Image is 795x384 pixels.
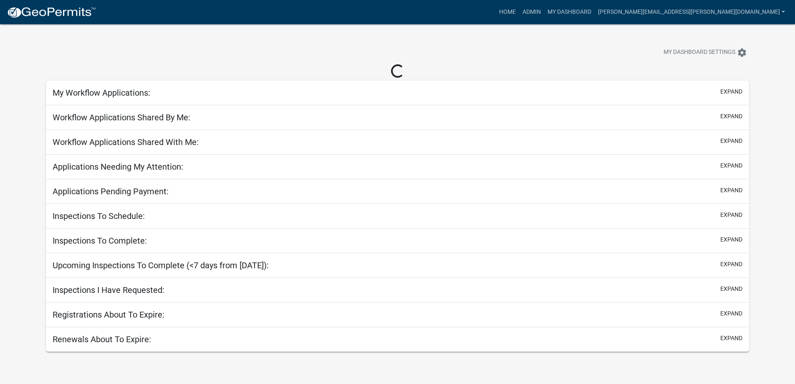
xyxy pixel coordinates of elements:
button: expand [720,137,742,145]
button: expand [720,334,742,343]
a: [PERSON_NAME][EMAIL_ADDRESS][PERSON_NAME][DOMAIN_NAME] [595,4,788,20]
button: My Dashboard Settingssettings [657,44,754,61]
h5: Applications Pending Payment: [53,186,169,196]
h5: Renewals About To Expire: [53,334,151,344]
h5: Inspections I Have Requested: [53,285,164,295]
button: expand [720,309,742,318]
h5: Workflow Applications Shared With Me: [53,137,199,147]
button: expand [720,285,742,293]
button: expand [720,260,742,269]
button: expand [720,186,742,195]
h5: My Workflow Applications: [53,88,150,98]
a: My Dashboard [544,4,595,20]
button: expand [720,87,742,96]
a: Home [496,4,519,20]
button: expand [720,161,742,170]
button: expand [720,211,742,219]
button: expand [720,235,742,244]
h5: Registrations About To Expire: [53,310,164,320]
h5: Inspections To Complete: [53,236,147,246]
i: settings [737,48,747,58]
a: Admin [519,4,544,20]
button: expand [720,112,742,121]
h5: Workflow Applications Shared By Me: [53,112,190,122]
span: My Dashboard Settings [664,48,735,58]
h5: Upcoming Inspections To Complete (<7 days from [DATE]): [53,260,269,270]
h5: Inspections To Schedule: [53,211,145,221]
h5: Applications Needing My Attention: [53,162,183,172]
